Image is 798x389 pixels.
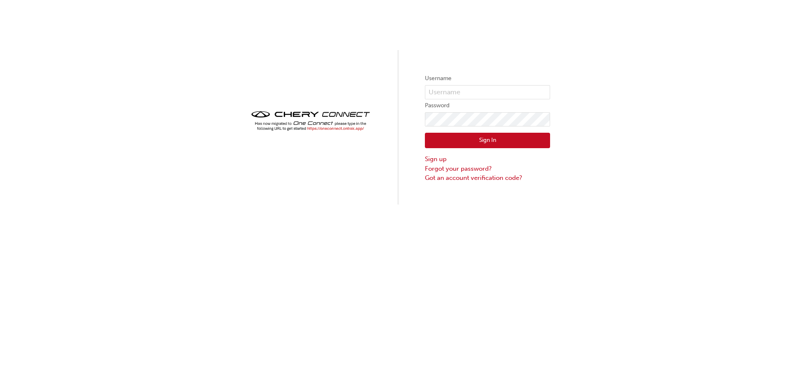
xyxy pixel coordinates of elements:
img: cheryconnect [248,109,373,133]
a: Sign up [425,154,550,164]
a: Got an account verification code? [425,173,550,183]
label: Password [425,101,550,111]
label: Username [425,73,550,83]
button: Sign In [425,133,550,149]
input: Username [425,85,550,99]
a: Forgot your password? [425,164,550,174]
